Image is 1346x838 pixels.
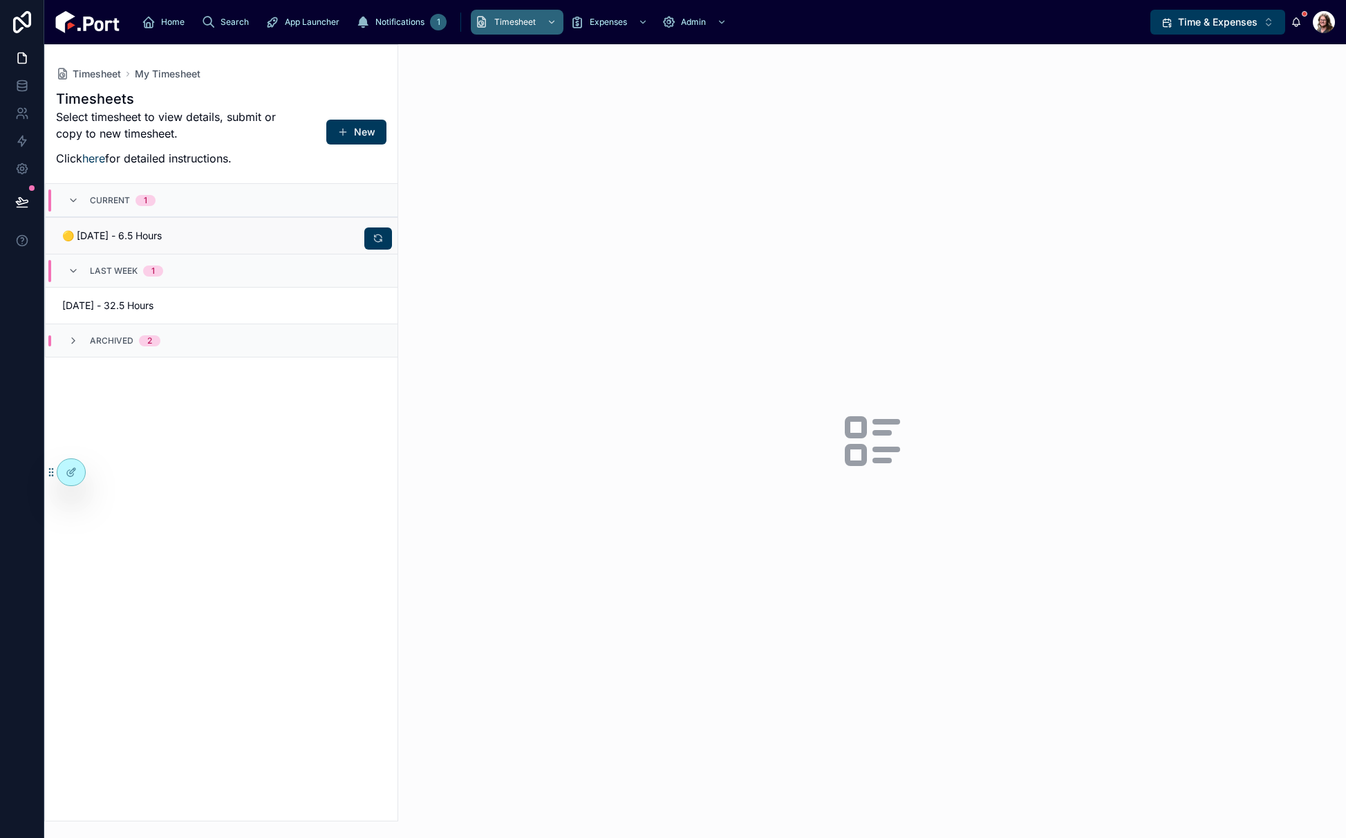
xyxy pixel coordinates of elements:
a: Expenses [566,10,655,35]
img: App logo [55,11,120,33]
div: 1 [430,14,447,30]
div: 1 [151,266,155,277]
a: App Launcher [261,10,349,35]
a: Timesheet [56,67,121,81]
a: here [82,151,105,165]
a: [DATE] - 32.5 Hours [46,287,398,324]
span: Notifications [375,17,424,28]
span: [DATE] - 32.5 Hours [62,299,214,313]
span: Home [161,17,185,28]
span: Admin [681,17,706,28]
a: Timesheet [471,10,563,35]
button: Select Button [1150,10,1285,35]
div: scrollable content [131,7,1150,37]
a: Admin [657,10,733,35]
span: App Launcher [285,17,339,28]
span: 🟡 [DATE] - 6.5 Hours [62,229,214,243]
span: Archived [90,335,133,346]
a: 🟡 [DATE] - 6.5 Hours [46,217,398,254]
a: Search [197,10,259,35]
span: Timesheet [494,17,536,28]
a: My Timesheet [135,67,200,81]
a: Home [138,10,194,35]
span: Timesheet [73,67,121,81]
a: Notifications1 [352,10,451,35]
span: Search [221,17,249,28]
p: Click for detailed instructions. [56,150,283,167]
span: Current [90,195,130,206]
span: Expenses [590,17,627,28]
div: 2 [147,335,152,346]
p: Select timesheet to view details, submit or copy to new timesheet. [56,109,283,142]
span: Last Week [90,266,138,277]
div: 1 [144,195,147,206]
button: New [326,120,386,145]
span: Time & Expenses [1178,15,1258,29]
h1: Timesheets [56,89,283,109]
